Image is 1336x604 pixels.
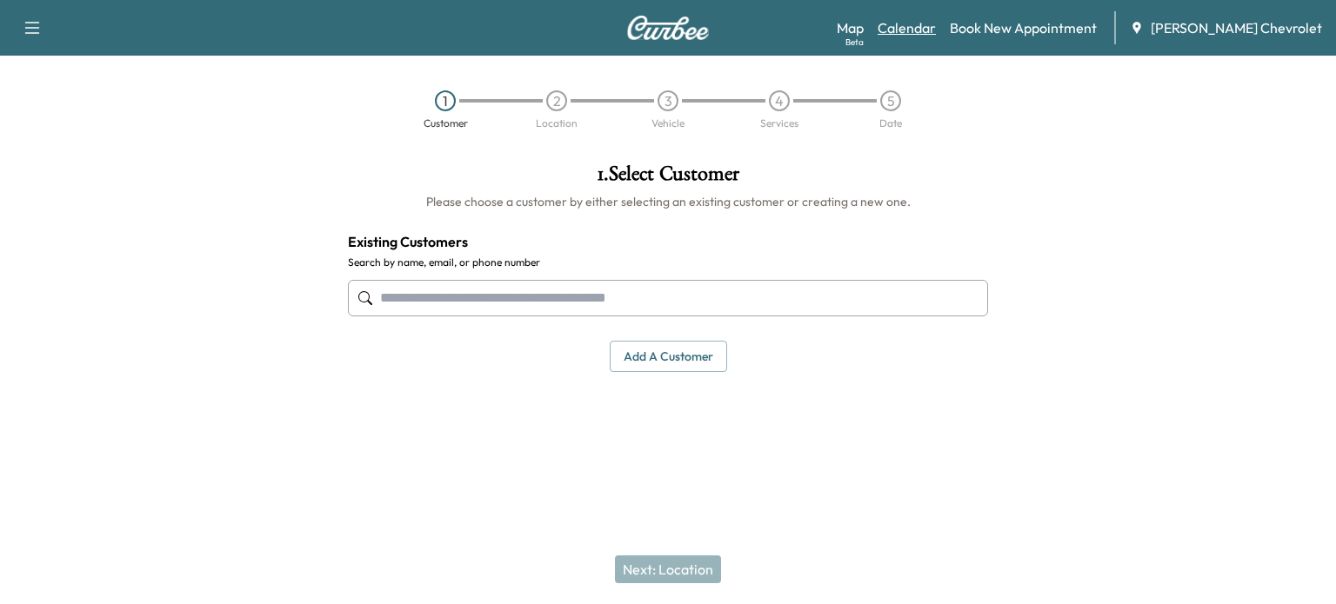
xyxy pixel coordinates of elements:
[837,17,864,38] a: MapBeta
[546,90,567,111] div: 2
[348,163,988,193] h1: 1 . Select Customer
[626,16,710,40] img: Curbee Logo
[769,90,790,111] div: 4
[348,231,988,252] h4: Existing Customers
[651,118,685,129] div: Vehicle
[348,193,988,210] h6: Please choose a customer by either selecting an existing customer or creating a new one.
[760,118,798,129] div: Services
[845,36,864,49] div: Beta
[878,17,936,38] a: Calendar
[424,118,468,129] div: Customer
[610,341,727,373] button: Add a customer
[879,118,902,129] div: Date
[1151,17,1322,38] span: [PERSON_NAME] Chevrolet
[950,17,1097,38] a: Book New Appointment
[435,90,456,111] div: 1
[658,90,678,111] div: 3
[348,256,988,269] label: Search by name, email, or phone number
[536,118,578,129] div: Location
[880,90,901,111] div: 5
